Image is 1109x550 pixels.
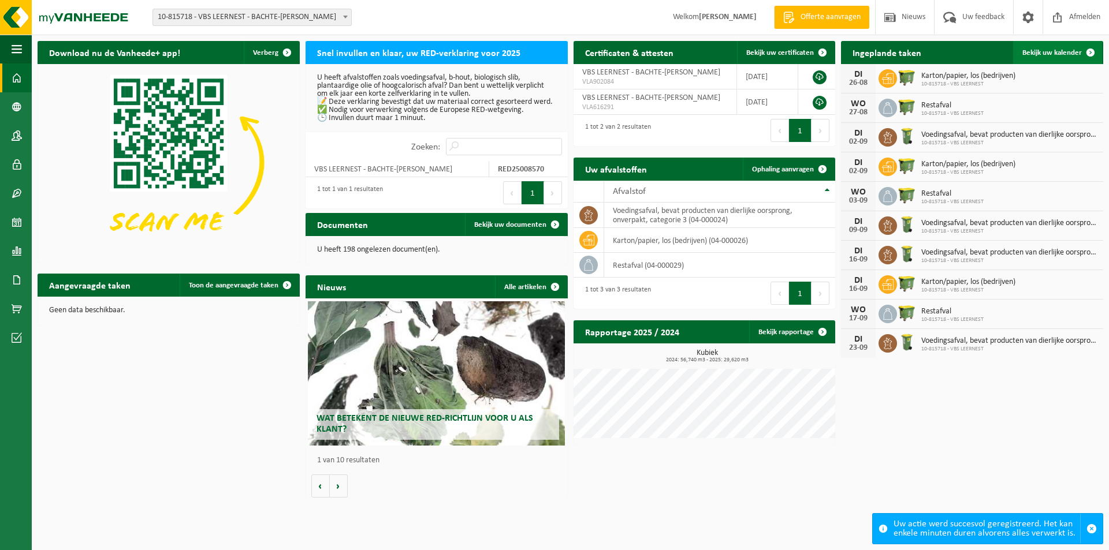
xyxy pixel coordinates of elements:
[613,187,646,196] span: Afvalstof
[474,221,546,229] span: Bekijk uw documenten
[847,305,870,315] div: WO
[604,253,836,278] td: restafval (04-000029)
[921,257,1097,264] span: 10-815718 - VBS LEERNEST
[847,138,870,146] div: 02-09
[897,303,917,323] img: WB-1100-HPE-GN-51
[921,110,984,117] span: 10-815718 - VBS LEERNEST
[579,280,651,306] div: 1 tot 3 van 3 resultaten
[699,13,757,21] strong: [PERSON_NAME]
[503,181,522,204] button: Previous
[847,79,870,87] div: 26-08
[921,307,984,316] span: Restafval
[847,276,870,285] div: DI
[841,41,933,63] h2: Ingeplande taken
[812,282,829,305] button: Next
[847,246,870,256] div: DI
[897,185,917,205] img: WB-1100-HPE-GN-51
[847,158,870,167] div: DI
[798,12,864,23] span: Offerte aanvragen
[847,335,870,344] div: DI
[921,219,1097,228] span: Voedingsafval, bevat producten van dierlijke oorsprong, onverpakt, categorie 3
[306,275,358,298] h2: Nieuws
[574,320,691,343] h2: Rapportage 2025 / 2024
[789,282,812,305] button: 1
[921,316,984,323] span: 10-815718 - VBS LEERNEST
[897,215,917,234] img: WB-0140-HPE-GN-50
[604,203,836,228] td: voedingsafval, bevat producten van dierlijke oorsprong, onverpakt, categorie 3 (04-000024)
[789,119,812,142] button: 1
[1022,49,1082,57] span: Bekijk uw kalender
[921,287,1015,294] span: 10-815718 - VBS LEERNEST
[921,160,1015,169] span: Karton/papier, los (bedrijven)
[921,101,984,110] span: Restafval
[847,285,870,293] div: 16-09
[812,119,829,142] button: Next
[847,108,870,117] div: 27-08
[253,49,278,57] span: Verberg
[306,161,489,177] td: VBS LEERNEST - BACHTE-[PERSON_NAME]
[897,244,917,264] img: WB-0140-HPE-GN-50
[921,199,984,205] span: 10-815718 - VBS LEERNEST
[921,278,1015,287] span: Karton/papier, los (bedrijven)
[847,197,870,205] div: 03-09
[921,140,1097,147] span: 10-815718 - VBS LEERNEST
[465,213,567,236] a: Bekijk uw documenten
[311,474,330,497] button: Vorige
[38,274,142,296] h2: Aangevraagde taken
[153,9,351,25] span: 10-815718 - VBS LEERNEST - BACHTE-MARIA-LEERNE
[771,282,789,305] button: Previous
[317,414,533,434] span: Wat betekent de nieuwe RED-richtlijn voor u als klant?
[189,282,278,289] span: Toon de aangevraagde taken
[921,130,1097,140] span: Voedingsafval, bevat producten van dierlijke oorsprong, onverpakt, categorie 3
[317,74,556,122] p: U heeft afvalstoffen zoals voedingsafval, b-hout, biologisch slib, plantaardige olie of hoogcalor...
[897,97,917,117] img: WB-1100-HPE-GN-51
[752,166,814,173] span: Ophaling aanvragen
[847,99,870,108] div: WO
[306,41,532,63] h2: Snel invullen en klaar, uw RED-verklaring voor 2025
[847,188,870,197] div: WO
[847,70,870,79] div: DI
[522,181,544,204] button: 1
[847,167,870,175] div: 02-09
[244,41,299,64] button: Verberg
[847,256,870,264] div: 16-09
[498,165,544,174] strong: RED25008570
[495,275,567,298] a: Alle artikelen
[330,474,348,497] button: Volgende
[317,246,556,254] p: U heeft 198 ongelezen document(en).
[582,68,720,77] span: VBS LEERNEST - BACHTE-[PERSON_NAME]
[306,213,379,235] h2: Documenten
[574,158,658,180] h2: Uw afvalstoffen
[771,119,789,142] button: Previous
[38,41,192,63] h2: Download nu de Vanheede+ app!
[847,226,870,234] div: 09-09
[579,118,651,143] div: 1 tot 2 van 2 resultaten
[921,248,1097,257] span: Voedingsafval, bevat producten van dierlijke oorsprong, onverpakt, categorie 3
[544,181,562,204] button: Next
[847,129,870,138] div: DI
[746,49,814,57] span: Bekijk uw certificaten
[847,315,870,323] div: 17-09
[582,103,728,112] span: VLA616291
[311,180,383,205] div: 1 tot 1 van 1 resultaten
[737,41,834,64] a: Bekijk uw certificaten
[897,156,917,175] img: WB-1100-HPE-GN-51
[921,336,1097,346] span: Voedingsafval, bevat producten van dierlijke oorsprong, onverpakt, categorie 3
[897,332,917,352] img: WB-0140-HPE-GN-50
[897,68,917,87] img: WB-1100-HPE-GN-51
[847,217,870,226] div: DI
[308,301,565,446] a: Wat betekent de nieuwe RED-richtlijn voor u als klant?
[1013,41,1102,64] a: Bekijk uw kalender
[774,6,869,29] a: Offerte aanvragen
[743,158,834,181] a: Ophaling aanvragen
[574,41,685,63] h2: Certificaten & attesten
[579,349,836,363] h3: Kubiek
[411,143,440,152] label: Zoeken:
[921,189,984,199] span: Restafval
[49,306,288,315] p: Geen data beschikbaar.
[921,81,1015,88] span: 10-815718 - VBS LEERNEST
[897,126,917,146] img: WB-0140-HPE-GN-50
[737,64,798,89] td: [DATE]
[921,169,1015,176] span: 10-815718 - VBS LEERNEST
[582,93,720,102] span: VBS LEERNEST - BACHTE-[PERSON_NAME]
